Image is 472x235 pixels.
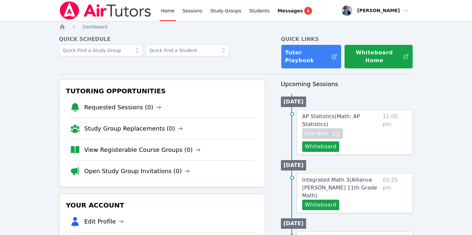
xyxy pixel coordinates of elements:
a: Integrated Math 3(Alliance [PERSON_NAME] 11th Grade Math) [302,176,380,200]
span: 1 [304,7,312,15]
nav: Breadcrumb [59,24,413,30]
a: Tutor Playbook [281,45,342,69]
a: Edit Profile [84,217,124,226]
a: View Registerable Course Groups (0) [84,145,201,154]
span: Messages [278,8,303,14]
button: Whiteboard [302,141,339,152]
span: 11:00 pm [383,113,407,152]
img: Air Tutors [59,1,152,20]
a: Open Study Group Invitations (0) [84,167,190,176]
span: 03:25 pm [383,176,407,210]
li: [DATE] [281,97,306,107]
input: Quick Find a Study Group [59,45,143,56]
a: Study Group Replacements (0) [84,124,183,133]
h3: Tutoring Opportunities [65,85,260,97]
span: Join Now [305,130,328,137]
h4: Quick Schedule [59,35,265,43]
button: Whiteboard Home [344,45,413,69]
button: Join Now [302,128,343,139]
button: Whiteboard [302,200,339,210]
h3: Upcoming Sessions [281,80,413,89]
a: Dashboard [83,24,108,30]
h4: Quick Links [281,35,413,43]
a: AP Statistics(Math: AP Statistics) [302,113,380,128]
span: AP Statistics ( Math: AP Statistics ) [302,113,360,127]
a: Requested Sessions (0) [84,103,161,112]
li: [DATE] [281,218,306,229]
input: Quick Find a Student [146,45,229,56]
h3: Your Account [65,199,260,211]
li: [DATE] [281,160,306,171]
span: Integrated Math 3 ( Alliance [PERSON_NAME] 11th Grade Math ) [302,177,377,199]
